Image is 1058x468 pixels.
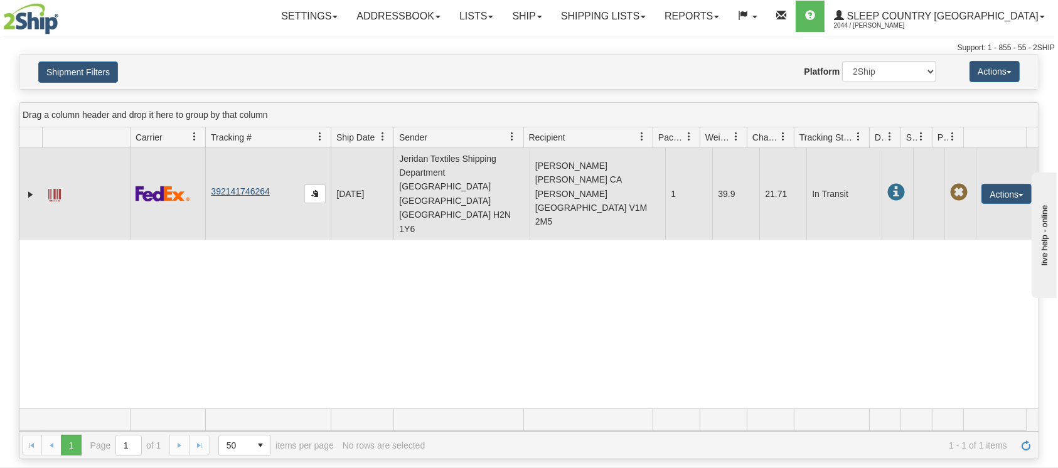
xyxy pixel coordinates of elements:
button: Shipment Filters [38,61,118,83]
span: Page sizes drop down [218,435,271,456]
span: Page 1 [61,435,81,455]
a: Shipping lists [552,1,655,32]
span: Weight [705,131,732,144]
div: grid grouping header [19,103,1039,127]
a: Packages filter column settings [678,126,700,147]
span: Tracking # [211,131,252,144]
div: No rows are selected [343,440,425,450]
a: Weight filter column settings [725,126,747,147]
a: Carrier filter column settings [184,126,205,147]
td: Jeridan Textiles Shipping Department [GEOGRAPHIC_DATA] [GEOGRAPHIC_DATA] [GEOGRAPHIC_DATA] H2N 1Y6 [393,148,530,240]
span: Packages [658,131,685,144]
a: 392141746264 [211,186,269,196]
button: Actions [981,184,1032,204]
span: Page of 1 [90,435,161,456]
td: 39.9 [712,148,759,240]
td: [PERSON_NAME] [PERSON_NAME] CA [PERSON_NAME][GEOGRAPHIC_DATA] V1M 2M5 [530,148,666,240]
a: Charge filter column settings [772,126,794,147]
td: In Transit [806,148,882,240]
a: Ship [503,1,551,32]
div: Support: 1 - 855 - 55 - 2SHIP [3,43,1055,53]
td: [DATE] [331,148,393,240]
span: Ship Date [336,131,375,144]
input: Page 1 [116,435,141,455]
span: Charge [752,131,779,144]
span: items per page [218,435,334,456]
span: Pickup Status [938,131,948,144]
a: Delivery Status filter column settings [879,126,900,147]
a: Recipient filter column settings [631,126,653,147]
label: Platform [804,65,840,78]
a: Reports [655,1,729,32]
span: 1 - 1 of 1 items [434,440,1007,450]
div: live help - online [9,11,116,20]
a: Sender filter column settings [502,126,523,147]
a: Expand [24,188,37,201]
td: 1 [665,148,712,240]
a: Shipment Issues filter column settings [911,126,932,147]
a: Lists [450,1,503,32]
span: select [250,435,270,455]
a: Addressbook [347,1,450,32]
a: Ship Date filter column settings [372,126,393,147]
span: Pickup Not Assigned [950,184,968,201]
span: Tracking Status [799,131,854,144]
button: Copy to clipboard [304,184,326,203]
td: 21.71 [759,148,806,240]
span: Sender [399,131,427,144]
span: In Transit [887,184,905,201]
span: 50 [227,439,243,452]
iframe: chat widget [1029,170,1057,298]
span: Recipient [529,131,565,144]
a: Pickup Status filter column settings [942,126,963,147]
span: Carrier [136,131,163,144]
a: Label [48,183,61,203]
img: logo2044.jpg [3,3,58,35]
a: Refresh [1016,435,1036,455]
a: Sleep Country [GEOGRAPHIC_DATA] 2044 / [PERSON_NAME] [825,1,1054,32]
a: Settings [272,1,347,32]
a: Tracking # filter column settings [309,126,331,147]
span: Delivery Status [875,131,885,144]
button: Actions [970,61,1020,82]
img: 2 - FedEx Express® [136,186,190,201]
span: Shipment Issues [906,131,917,144]
a: Tracking Status filter column settings [848,126,869,147]
span: 2044 / [PERSON_NAME] [834,19,928,32]
span: Sleep Country [GEOGRAPHIC_DATA] [844,11,1039,21]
